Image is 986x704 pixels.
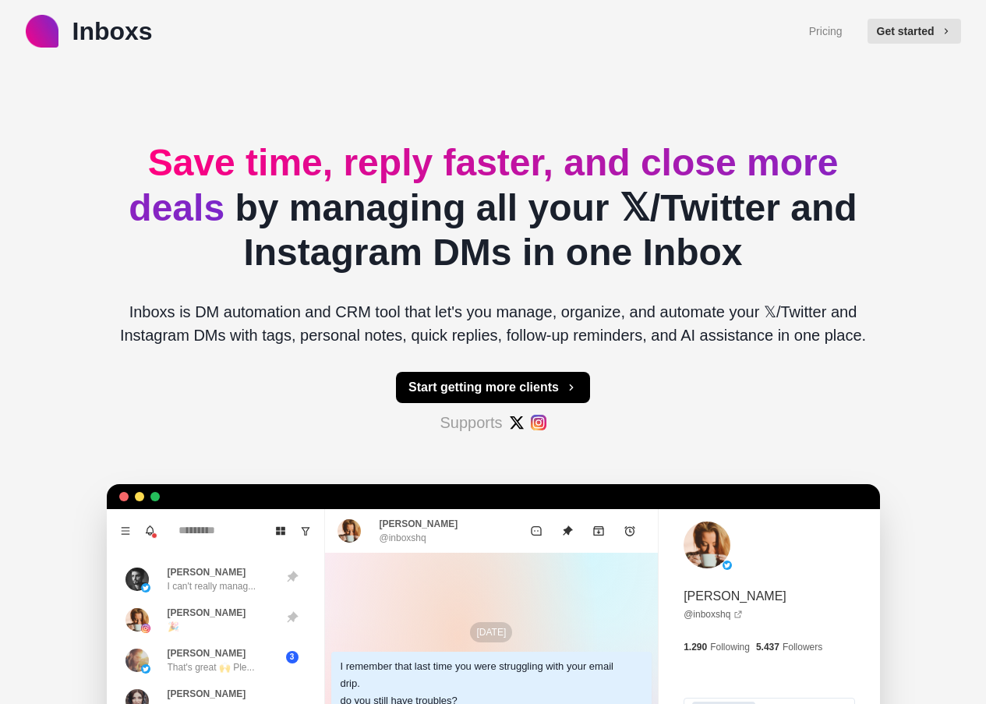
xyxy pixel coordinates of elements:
button: Notifications [138,518,163,543]
span: Save time, reply faster, and close more deals [129,142,838,228]
p: Inboxs [72,12,153,50]
button: Show unread conversations [293,518,318,543]
a: Pricing [809,23,843,40]
img: picture [125,608,149,631]
img: picture [141,583,150,593]
img: picture [141,664,150,674]
p: @inboxshq [380,531,426,545]
img: picture [125,568,149,591]
button: Menu [113,518,138,543]
button: Unpin [552,515,583,547]
img: picture [684,522,730,568]
p: Supports [440,411,502,434]
img: picture [338,519,361,543]
p: 1.290 [684,640,707,654]
button: Add reminder [614,515,645,547]
p: Inboxs is DM automation and CRM tool that let's you manage, organize, and automate your 𝕏/Twitter... [107,300,880,347]
p: [PERSON_NAME] [168,646,246,660]
p: 🎉 [168,620,179,634]
img: picture [141,624,150,633]
p: 5.437 [756,640,779,654]
img: logo [26,15,58,48]
button: Get started [868,19,961,44]
h2: by managing all your 𝕏/Twitter and Instagram DMs in one Inbox [107,140,880,275]
p: [PERSON_NAME] [168,687,246,701]
p: [PERSON_NAME] [684,587,786,606]
img: # [531,415,546,430]
button: Start getting more clients [396,372,590,403]
img: picture [723,561,732,570]
p: [PERSON_NAME] [168,565,246,579]
p: [PERSON_NAME] [168,606,246,620]
p: Followers [783,640,822,654]
p: Following [710,640,750,654]
p: I can't really manag... [168,579,256,593]
button: Board View [268,518,293,543]
button: Mark as unread [521,515,552,547]
a: logoInboxs [26,12,153,50]
img: picture [125,649,149,672]
p: [DATE] [470,622,512,642]
button: Archive [583,515,614,547]
p: [PERSON_NAME] [380,517,458,531]
a: @inboxshq [684,607,743,621]
span: 3 [286,651,299,663]
img: # [509,415,525,430]
p: That's great 🙌 Ple... [168,660,255,674]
